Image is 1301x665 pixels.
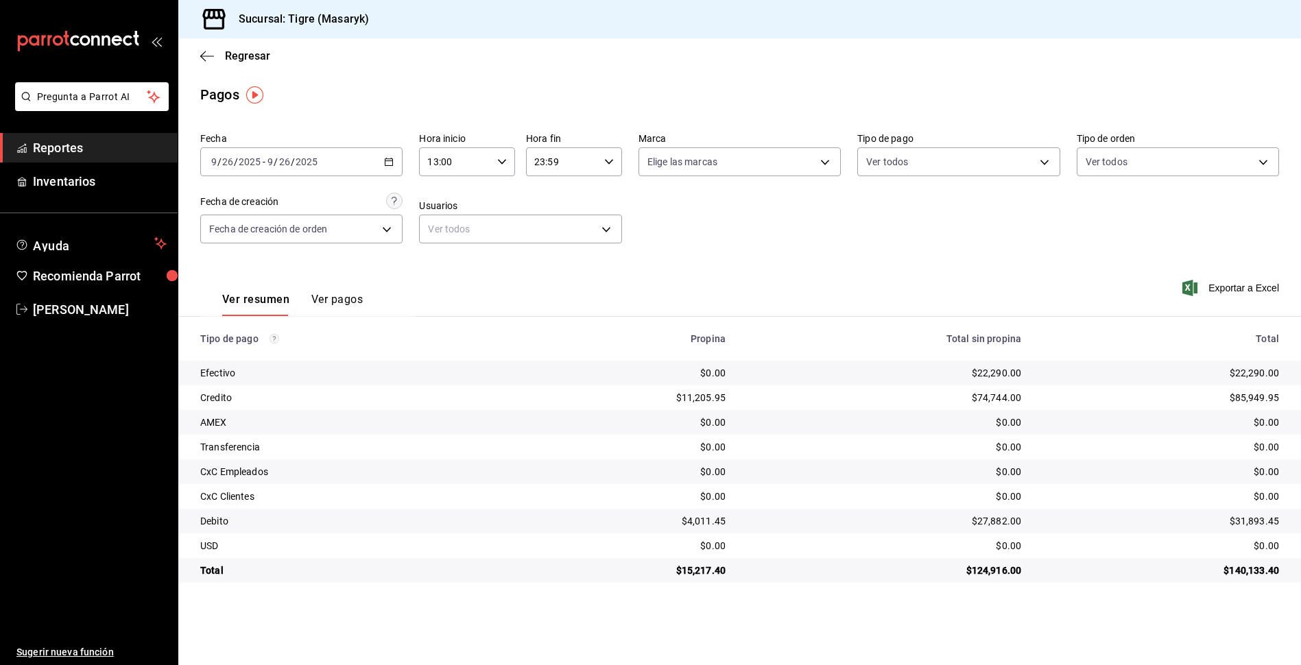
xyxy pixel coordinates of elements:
div: $22,290.00 [748,366,1021,380]
label: Hora inicio [419,134,515,143]
label: Tipo de orden [1077,134,1279,143]
div: Propina [529,333,726,344]
span: Inventarios [33,172,167,191]
input: -- [278,156,291,167]
label: Hora fin [526,134,622,143]
div: Total [1043,333,1279,344]
button: Regresar [200,49,270,62]
button: Pregunta a Parrot AI [15,82,169,111]
div: $74,744.00 [748,391,1021,404]
div: $4,011.45 [529,514,726,528]
span: / [274,156,278,167]
span: / [217,156,222,167]
span: Ver todos [866,155,908,169]
input: ---- [295,156,318,167]
div: CxC Clientes [200,489,508,503]
div: navigation tabs [222,293,363,316]
div: $15,217.40 [529,564,726,577]
div: USD [200,539,508,553]
span: [PERSON_NAME] [33,300,167,319]
svg: Los pagos realizados con Pay y otras terminales son montos brutos. [270,334,279,343]
div: Fecha de creación [200,195,278,209]
div: $0.00 [1043,440,1279,454]
input: -- [267,156,274,167]
div: $0.00 [529,366,726,380]
div: $0.00 [748,415,1021,429]
span: Regresar [225,49,270,62]
div: $0.00 [1043,465,1279,479]
h3: Sucursal: Tigre (Masaryk) [228,11,369,27]
button: Ver pagos [311,293,363,316]
div: $124,916.00 [748,564,1021,577]
label: Tipo de pago [857,134,1060,143]
label: Usuarios [419,201,621,210]
div: $0.00 [1043,539,1279,553]
input: -- [211,156,217,167]
div: Total sin propina [748,333,1021,344]
span: - [263,156,265,167]
img: Tooltip marker [246,86,263,104]
div: $0.00 [529,539,726,553]
div: Efectivo [200,366,508,380]
div: $0.00 [748,489,1021,503]
a: Pregunta a Parrot AI [10,99,169,114]
label: Marca [638,134,841,143]
div: $85,949.95 [1043,391,1279,404]
span: Fecha de creación de orden [209,222,327,236]
div: Total [200,564,508,577]
div: $0.00 [529,440,726,454]
div: $0.00 [748,539,1021,553]
span: Recomienda Parrot [33,267,167,285]
div: $31,893.45 [1043,514,1279,528]
button: Exportar a Excel [1185,280,1279,296]
div: $0.00 [748,440,1021,454]
div: Tipo de pago [200,333,508,344]
div: $0.00 [1043,489,1279,503]
div: CxC Empleados [200,465,508,479]
span: / [234,156,238,167]
div: AMEX [200,415,508,429]
span: Sugerir nueva función [16,645,167,660]
div: Pagos [200,84,239,105]
div: $27,882.00 [748,514,1021,528]
label: Fecha [200,134,403,143]
div: $0.00 [1043,415,1279,429]
div: Debito [200,514,508,528]
div: $140,133.40 [1043,564,1279,577]
span: Ayuda [33,235,149,252]
span: Reportes [33,138,167,157]
div: $22,290.00 [1043,366,1279,380]
div: Ver todos [419,215,621,243]
span: Pregunta a Parrot AI [37,90,147,104]
div: $0.00 [529,415,726,429]
span: / [291,156,295,167]
div: $11,205.95 [529,391,726,404]
input: -- [222,156,234,167]
input: ---- [238,156,261,167]
div: $0.00 [529,465,726,479]
div: $0.00 [529,489,726,503]
button: Ver resumen [222,293,289,316]
div: Credito [200,391,508,404]
div: $0.00 [748,465,1021,479]
div: Transferencia [200,440,508,454]
span: Elige las marcas [647,155,717,169]
button: open_drawer_menu [151,36,162,47]
span: Ver todos [1086,155,1127,169]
